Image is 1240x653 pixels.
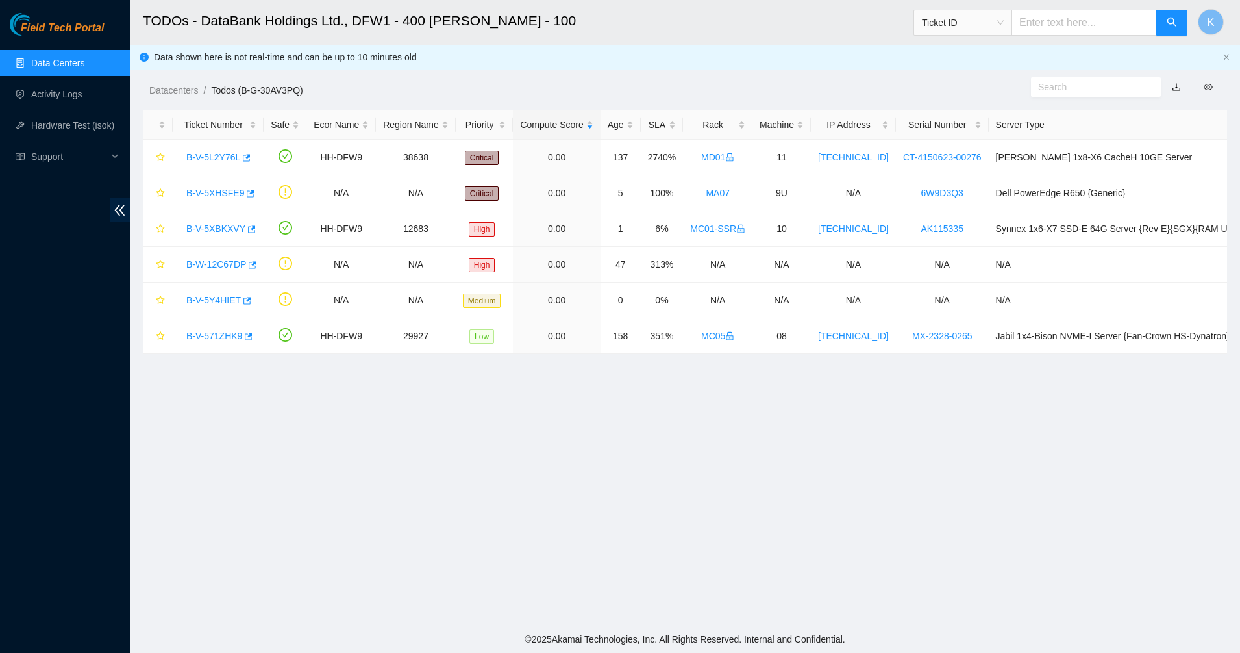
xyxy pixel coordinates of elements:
[31,58,84,68] a: Data Centers
[306,318,376,354] td: HH-DFW9
[376,247,456,283] td: N/A
[513,318,600,354] td: 0.00
[1222,53,1230,62] button: close
[469,222,495,237] span: High
[513,175,600,211] td: 0.00
[706,188,730,198] a: MA07
[31,144,108,170] span: Support
[306,140,376,175] td: HH-DFW9
[725,153,734,162] span: lock
[736,224,745,233] span: lock
[16,152,25,161] span: read
[818,152,889,162] a: [TECHNICAL_ID]
[306,283,376,318] td: N/A
[601,175,641,211] td: 5
[513,211,600,247] td: 0.00
[811,175,896,211] td: N/A
[1038,80,1143,94] input: Search
[186,188,244,198] a: B-V-5XHSFE9
[1208,14,1215,31] span: K
[376,175,456,211] td: N/A
[150,147,166,168] button: star
[186,295,241,305] a: B-V-5Y4HIET
[21,22,104,34] span: Field Tech Portal
[818,224,889,234] a: [TECHNICAL_ID]
[725,331,734,340] span: lock
[641,247,684,283] td: 313%
[279,257,292,270] span: exclamation-circle
[752,247,811,283] td: N/A
[279,221,292,235] span: check-circle
[150,254,166,275] button: star
[896,283,989,318] td: N/A
[1204,83,1213,92] span: eye
[1162,77,1191,97] button: download
[156,296,165,306] span: star
[811,247,896,283] td: N/A
[811,283,896,318] td: N/A
[752,175,811,211] td: 9U
[376,140,456,175] td: 38638
[641,283,684,318] td: 0%
[903,152,982,162] a: CT-4150623-00276
[376,211,456,247] td: 12683
[683,247,752,283] td: N/A
[1167,17,1177,29] span: search
[921,188,963,198] a: 6W9D3Q3
[306,175,376,211] td: N/A
[1172,82,1181,92] a: download
[465,186,499,201] span: Critical
[641,140,684,175] td: 2740%
[641,318,684,354] td: 351%
[601,318,641,354] td: 158
[513,283,600,318] td: 0.00
[156,224,165,235] span: star
[752,140,811,175] td: 11
[156,153,165,163] span: star
[1198,9,1224,35] button: K
[279,149,292,163] span: check-circle
[376,283,456,318] td: N/A
[149,85,198,96] a: Datacenters
[469,329,494,344] span: Low
[463,294,501,308] span: Medium
[110,198,130,222] span: double-left
[376,318,456,354] td: 29927
[130,626,1240,653] footer: © 2025 Akamai Technologies, Inc. All Rights Reserved. Internal and Confidential.
[752,318,811,354] td: 08
[641,211,684,247] td: 6%
[156,188,165,199] span: star
[752,283,811,318] td: N/A
[279,292,292,306] span: exclamation-circle
[156,260,165,270] span: star
[683,283,752,318] td: N/A
[211,85,303,96] a: Todos (B-G-30AV3PQ)
[752,211,811,247] td: 10
[513,247,600,283] td: 0.00
[279,328,292,342] span: check-circle
[306,247,376,283] td: N/A
[465,151,499,165] span: Critical
[922,13,1004,32] span: Ticket ID
[186,331,242,341] a: B-V-571ZHK9
[31,120,114,131] a: Hardware Test (isok)
[469,258,495,272] span: High
[31,89,82,99] a: Activity Logs
[690,224,745,234] a: MC01-SSRlock
[150,290,166,311] button: star
[279,185,292,199] span: exclamation-circle
[156,331,165,342] span: star
[186,259,246,270] a: B-W-12C67DP
[601,211,641,247] td: 1
[641,175,684,211] td: 100%
[1222,53,1230,61] span: close
[306,211,376,247] td: HH-DFW9
[912,331,973,341] a: MX-2328-0265
[150,218,166,239] button: star
[10,13,66,36] img: Akamai Technologies
[10,23,104,40] a: Akamai TechnologiesField Tech Portal
[150,183,166,203] button: star
[818,331,889,341] a: [TECHNICAL_ID]
[701,152,734,162] a: MD01lock
[601,283,641,318] td: 0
